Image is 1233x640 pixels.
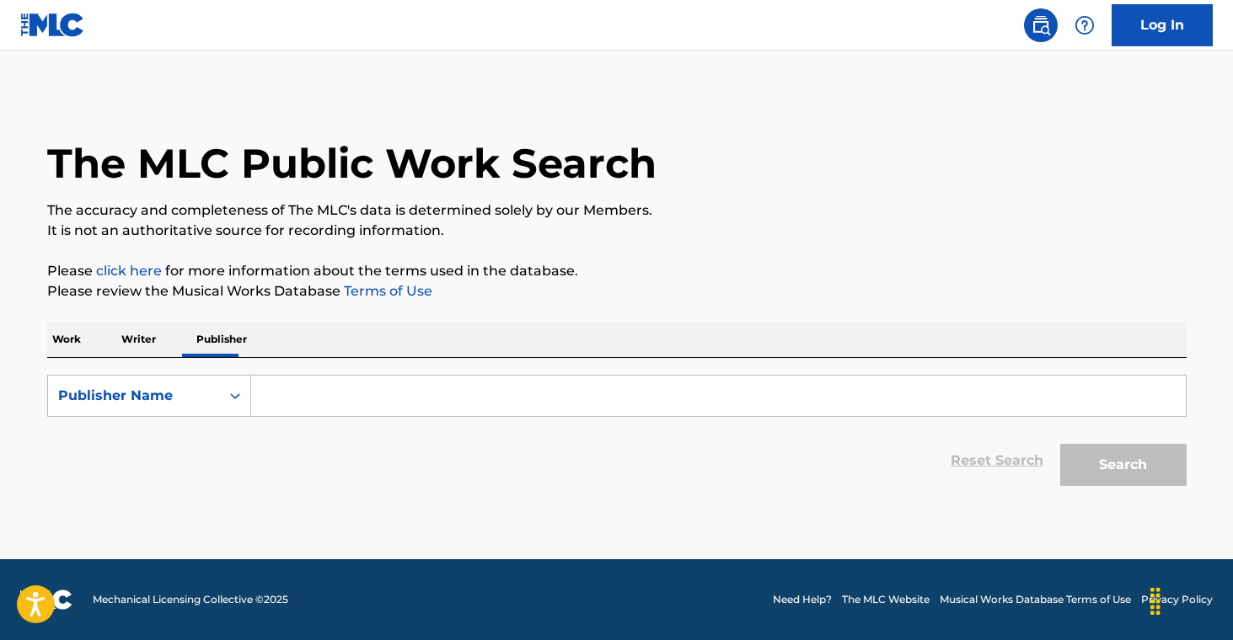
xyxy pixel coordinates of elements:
div: Publisher Name [58,386,210,406]
a: Log In [1112,4,1213,46]
p: The accuracy and completeness of The MLC's data is determined solely by our Members. [47,200,1187,221]
p: Writer [116,322,161,357]
img: logo [20,589,72,610]
a: Terms of Use [340,283,432,299]
a: click here [96,263,162,279]
img: help [1075,15,1095,35]
a: Need Help? [773,592,832,607]
span: Mechanical Licensing Collective © 2025 [93,592,288,607]
img: MLC Logo [20,13,85,37]
a: Public Search [1024,8,1058,42]
iframe: Chat Widget [1149,559,1233,640]
p: Please for more information about the terms used in the database. [47,261,1187,281]
p: Work [47,322,86,357]
a: Musical Works Database Terms of Use [940,592,1131,607]
div: Help [1068,8,1102,42]
h1: The MLC Public Work Search [47,138,657,189]
a: The MLC Website [842,592,930,607]
p: Please review the Musical Works Database [47,281,1187,301]
p: Publisher [191,322,252,357]
a: Privacy Policy [1141,592,1213,607]
div: Drag [1142,576,1169,627]
form: Search Form [47,375,1187,494]
img: search [1031,15,1051,35]
p: It is not an authoritative source for recording information. [47,221,1187,241]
